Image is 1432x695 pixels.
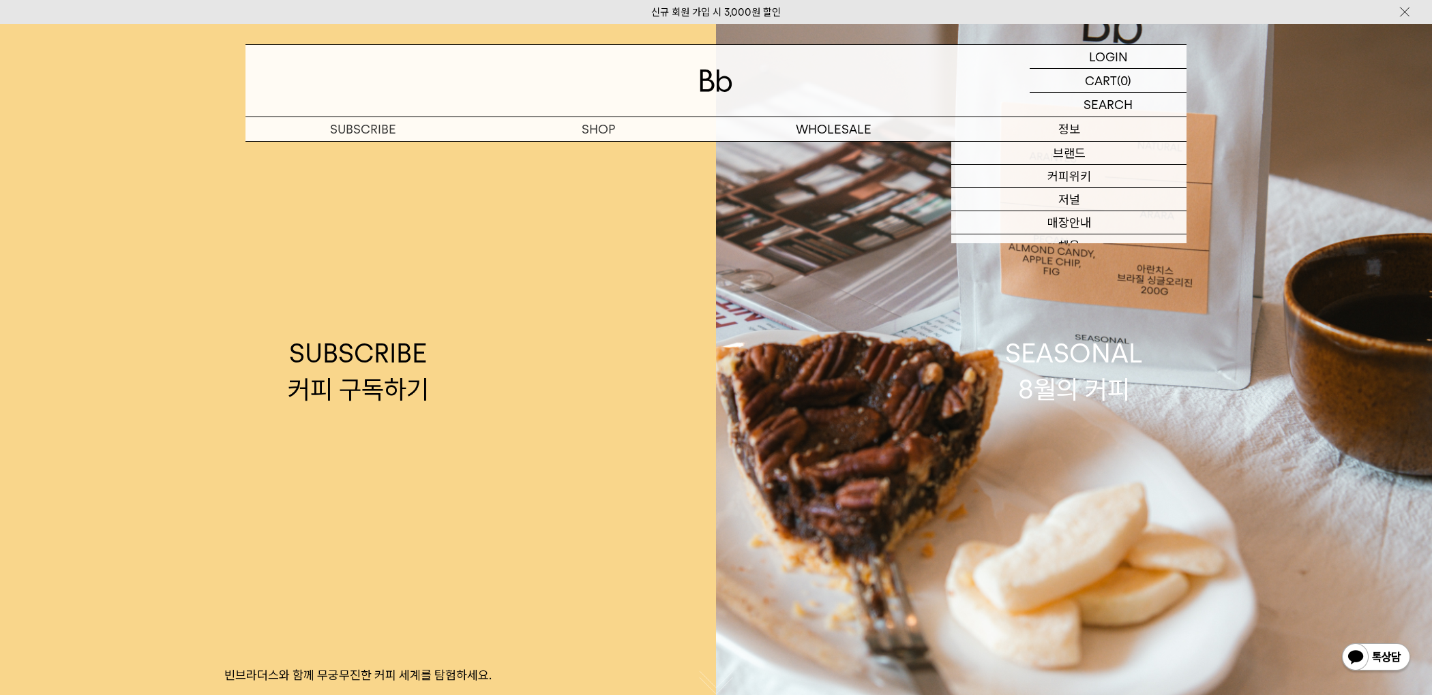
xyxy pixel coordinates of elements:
a: LOGIN [1030,45,1187,69]
a: SUBSCRIBE [245,117,481,141]
p: WHOLESALE [716,117,951,141]
div: SEASONAL 8월의 커피 [1005,335,1143,407]
p: CART [1085,69,1117,92]
p: (0) [1117,69,1131,92]
a: 매장안내 [951,211,1187,234]
img: 로고 [700,69,732,92]
a: SHOP [481,117,716,141]
a: 채용 [951,234,1187,258]
p: SEARCH [1084,93,1133,117]
p: LOGIN [1089,45,1128,68]
a: 커피위키 [951,165,1187,188]
a: 신규 회원 가입 시 3,000원 할인 [651,6,781,18]
img: 카카오톡 채널 1:1 채팅 버튼 [1341,642,1412,675]
a: 브랜드 [951,142,1187,165]
a: 저널 [951,188,1187,211]
a: CART (0) [1030,69,1187,93]
div: SUBSCRIBE 커피 구독하기 [288,335,429,407]
p: 정보 [951,117,1187,141]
